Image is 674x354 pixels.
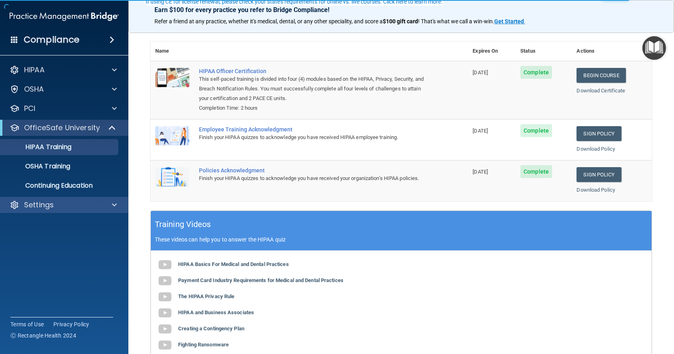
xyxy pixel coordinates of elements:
[10,320,44,328] a: Terms of Use
[178,261,289,267] b: HIPAA Basics For Medical and Dental Practices
[178,277,343,283] b: Payment Card Industry Requirements for Medical and Dental Practices
[150,41,194,61] th: Name
[154,18,383,25] span: Refer a friend at any practice, whether it's medical, dental, or any other speciality, and score a
[516,41,572,61] th: Status
[157,289,173,305] img: gray_youtube_icon.38fcd6cc.png
[199,74,428,103] div: This self-paced training is divided into four (4) modules based on the HIPAA, Privacy, Security, ...
[155,217,211,231] h5: Training Videos
[178,325,244,331] b: Creating a Contingency Plan
[5,143,71,151] p: HIPAA Training
[494,18,525,25] a: Get Started
[572,41,652,61] th: Actions
[5,182,115,190] p: Continuing Education
[199,68,428,74] a: HIPAA Officer Certification
[577,146,615,152] a: Download Policy
[24,200,54,210] p: Settings
[577,187,615,193] a: Download Policy
[520,66,552,79] span: Complete
[155,236,648,243] p: These videos can help you to answer the HIPAA quiz
[24,84,44,94] p: OSHA
[199,174,428,183] div: Finish your HIPAA quizzes to acknowledge you have received your organization’s HIPAA policies.
[24,123,100,133] p: OfficeSafe University
[154,6,648,14] p: Earn $100 for every practice you refer to Bridge Compliance!
[10,104,117,113] a: PCI
[577,68,625,83] a: Begin Course
[577,126,621,141] a: Sign Policy
[178,342,229,348] b: Fighting Ransomware
[520,165,552,178] span: Complete
[10,8,119,25] img: PMB logo
[383,18,418,25] strong: $100 gift card
[53,320,89,328] a: Privacy Policy
[199,103,428,113] div: Completion Time: 2 hours
[473,70,488,76] span: [DATE]
[24,34,79,45] h4: Compliance
[473,128,488,134] span: [DATE]
[577,88,625,94] a: Download Certificate
[178,309,254,315] b: HIPAA and Business Associates
[418,18,494,25] span: ! That's what we call a win-win.
[199,133,428,142] div: Finish your HIPAA quizzes to acknowledge you have received HIPAA employee training.
[520,124,552,137] span: Complete
[157,273,173,289] img: gray_youtube_icon.38fcd6cc.png
[468,41,516,61] th: Expires On
[157,305,173,321] img: gray_youtube_icon.38fcd6cc.png
[10,65,117,75] a: HIPAA
[178,293,234,299] b: The HIPAA Privacy Rule
[10,200,117,210] a: Settings
[24,65,45,75] p: HIPAA
[24,104,35,113] p: PCI
[199,167,428,174] div: Policies Acknowledgment
[199,126,428,133] div: Employee Training Acknowledgment
[577,167,621,182] a: Sign Policy
[10,331,76,340] span: Ⓒ Rectangle Health 2024
[5,162,70,170] p: OSHA Training
[10,84,117,94] a: OSHA
[10,123,116,133] a: OfficeSafe University
[642,36,666,60] button: Open Resource Center
[157,337,173,353] img: gray_youtube_icon.38fcd6cc.png
[494,18,524,25] strong: Get Started
[157,257,173,273] img: gray_youtube_icon.38fcd6cc.png
[473,169,488,175] span: [DATE]
[157,321,173,337] img: gray_youtube_icon.38fcd6cc.png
